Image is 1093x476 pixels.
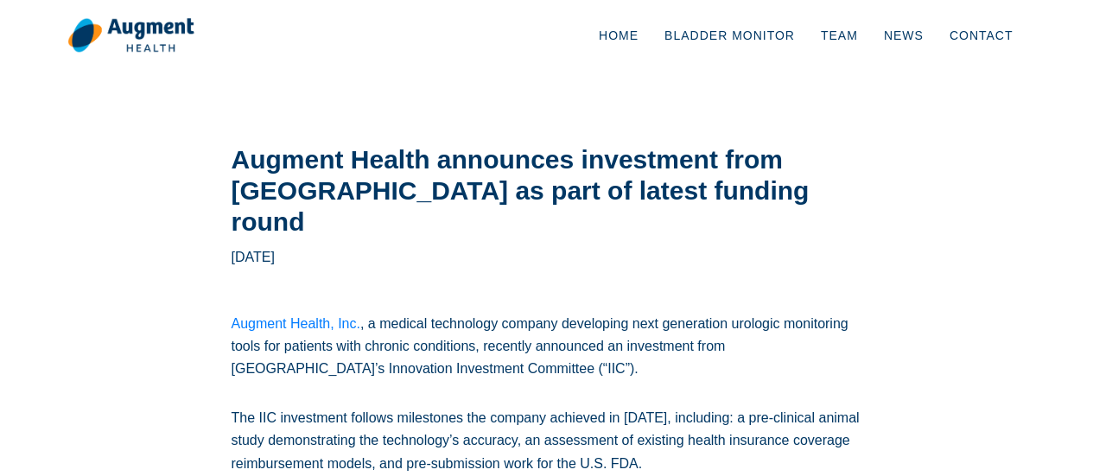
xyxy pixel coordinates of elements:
[232,144,862,238] h3: Augment Health announces investment from [GEOGRAPHIC_DATA] as part of latest funding round
[232,313,862,381] p: , a medical technology company developing next generation urologic monitoring tools for patients ...
[586,7,651,64] a: Home
[232,246,275,269] p: [DATE]
[232,407,862,475] p: The IIC investment follows milestones the company achieved in [DATE], including: a pre-clinical a...
[651,7,808,64] a: Bladder Monitor
[937,7,1026,64] a: Contact
[808,7,871,64] a: Team
[67,17,194,54] img: Augment Health announces investment from Vanderbilt University
[232,316,360,331] a: Augment Health, Inc.
[871,7,937,64] a: News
